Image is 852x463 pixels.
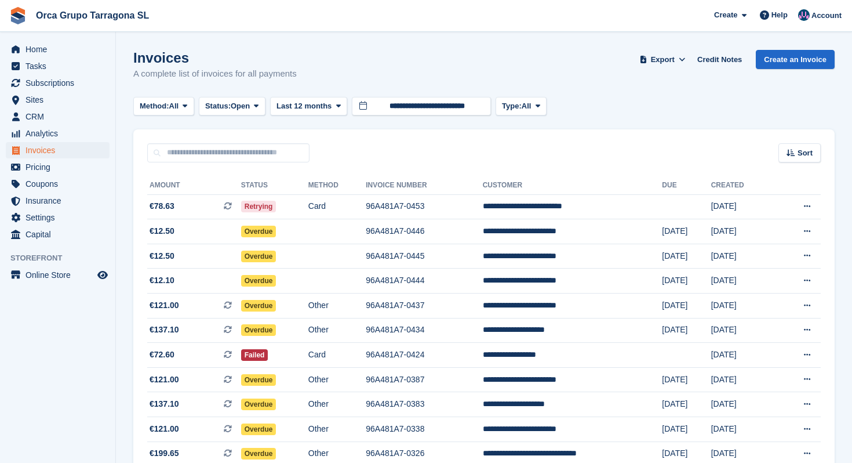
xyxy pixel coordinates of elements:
button: Status: Open [199,97,265,116]
td: [DATE] [662,392,711,417]
td: [DATE] [662,318,711,343]
td: [DATE] [662,219,711,244]
button: Export [637,50,688,69]
a: menu [6,58,110,74]
td: Card [308,343,366,368]
a: menu [6,125,110,142]
td: [DATE] [711,367,774,392]
span: Overdue [241,300,276,312]
span: Subscriptions [26,75,95,91]
a: menu [6,267,110,283]
td: 96A481A7-0444 [366,269,482,294]
td: Other [308,294,366,319]
a: Credit Notes [693,50,747,69]
span: Type: [502,100,522,112]
td: [DATE] [711,392,774,417]
button: Method: All [133,97,194,116]
span: Account [811,10,842,21]
td: [DATE] [711,194,774,219]
span: Online Store [26,267,95,283]
span: Overdue [241,275,276,287]
span: Method: [140,100,169,112]
p: A complete list of invoices for all payments [133,67,297,81]
span: Pricing [26,159,95,175]
th: Status [241,176,308,195]
span: Capital [26,226,95,243]
span: €12.50 [150,250,174,262]
span: Overdue [241,374,276,386]
button: Last 12 months [270,97,347,116]
a: menu [6,193,110,209]
a: menu [6,226,110,243]
td: 96A481A7-0434 [366,318,482,343]
a: Preview store [96,268,110,282]
td: [DATE] [711,219,774,244]
span: €121.00 [150,374,179,386]
td: [DATE] [662,269,711,294]
span: Overdue [241,324,276,336]
span: Help [771,9,788,21]
a: menu [6,75,110,91]
th: Method [308,176,366,195]
td: Other [308,417,366,442]
a: menu [6,159,110,175]
span: Sort [798,147,813,159]
td: [DATE] [662,244,711,269]
span: CRM [26,108,95,125]
td: [DATE] [711,318,774,343]
a: menu [6,209,110,226]
span: €72.60 [150,349,174,361]
td: [DATE] [711,244,774,269]
span: Create [714,9,737,21]
span: Settings [26,209,95,226]
button: Type: All [496,97,547,116]
span: Overdue [241,424,276,435]
td: 96A481A7-0446 [366,219,482,244]
td: 96A481A7-0383 [366,392,482,417]
span: Storefront [10,252,115,264]
td: [DATE] [711,343,774,368]
th: Due [662,176,711,195]
span: Invoices [26,142,95,158]
span: €121.00 [150,299,179,312]
td: Other [308,392,366,417]
a: Orca Grupo Tarragona SL [31,6,154,25]
td: [DATE] [662,294,711,319]
span: €137.10 [150,324,179,336]
span: Export [651,54,675,66]
span: Status: [205,100,231,112]
img: stora-icon-8386f47178a22dfd0bd8f6a31ec36ba5ce8667c1dd55bd0f319d3a0aa187defe.svg [9,7,27,24]
a: menu [6,142,110,158]
td: [DATE] [711,417,774,442]
span: Tasks [26,58,95,74]
td: 96A481A7-0453 [366,194,482,219]
td: [DATE] [662,417,711,442]
span: €137.10 [150,398,179,410]
th: Amount [147,176,241,195]
td: 96A481A7-0387 [366,367,482,392]
span: Overdue [241,226,276,237]
span: Failed [241,349,268,361]
img: ADMIN MANAGMENT [798,9,810,21]
td: [DATE] [711,269,774,294]
a: menu [6,176,110,192]
a: menu [6,92,110,108]
span: €12.10 [150,274,174,287]
td: 96A481A7-0338 [366,417,482,442]
td: [DATE] [711,294,774,319]
span: €78.63 [150,200,174,212]
span: Coupons [26,176,95,192]
td: 96A481A7-0424 [366,343,482,368]
span: Sites [26,92,95,108]
a: menu [6,108,110,125]
span: Overdue [241,399,276,410]
span: Last 12 months [276,100,332,112]
span: All [169,100,179,112]
a: Create an Invoice [756,50,835,69]
td: 96A481A7-0445 [366,244,482,269]
span: Home [26,41,95,57]
h1: Invoices [133,50,297,66]
td: Other [308,318,366,343]
th: Created [711,176,774,195]
span: €12.50 [150,225,174,237]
